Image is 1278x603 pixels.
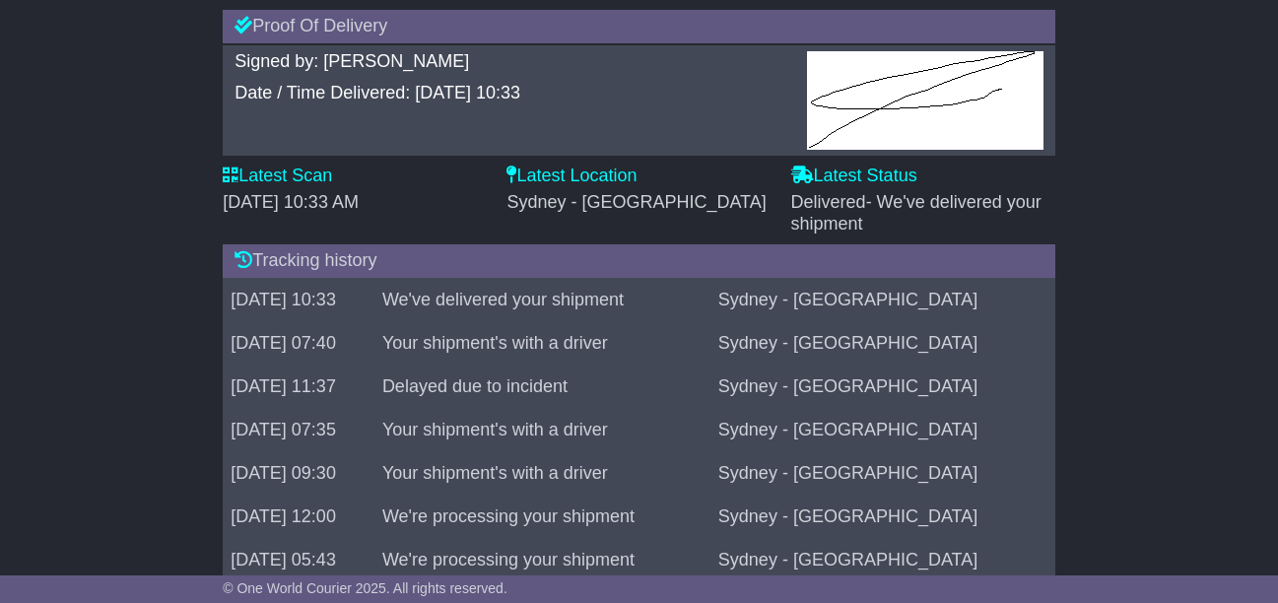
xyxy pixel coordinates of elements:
td: Sydney - [GEOGRAPHIC_DATA] [710,495,1055,538]
td: Your shipment's with a driver [374,451,710,495]
span: Sydney - [GEOGRAPHIC_DATA] [506,192,766,212]
span: Delivered [791,192,1042,234]
td: We're processing your shipment [374,495,710,538]
label: Latest Scan [223,166,332,187]
img: GetPodImagePublic [807,51,1043,150]
td: [DATE] 05:43 [223,538,374,581]
div: Date / Time Delivered: [DATE] 10:33 [235,83,787,104]
span: [DATE] 10:33 AM [223,192,359,212]
td: [DATE] 07:40 [223,321,374,365]
td: We've delivered your shipment [374,278,710,321]
label: Latest Location [506,166,637,187]
div: Tracking history [223,244,1055,278]
td: Sydney - [GEOGRAPHIC_DATA] [710,278,1055,321]
td: [DATE] 09:30 [223,451,374,495]
div: Signed by: [PERSON_NAME] [235,51,787,73]
td: Sydney - [GEOGRAPHIC_DATA] [710,408,1055,451]
td: Your shipment's with a driver [374,321,710,365]
td: Sydney - [GEOGRAPHIC_DATA] [710,538,1055,581]
td: Sydney - [GEOGRAPHIC_DATA] [710,321,1055,365]
span: © One World Courier 2025. All rights reserved. [223,580,507,596]
span: - We've delivered your shipment [791,192,1042,234]
td: [DATE] 07:35 [223,408,374,451]
td: Sydney - [GEOGRAPHIC_DATA] [710,365,1055,408]
td: Delayed due to incident [374,365,710,408]
label: Latest Status [791,166,917,187]
td: Sydney - [GEOGRAPHIC_DATA] [710,451,1055,495]
td: [DATE] 12:00 [223,495,374,538]
td: Your shipment's with a driver [374,408,710,451]
div: Proof Of Delivery [223,10,1055,43]
td: [DATE] 10:33 [223,278,374,321]
td: [DATE] 11:37 [223,365,374,408]
td: We're processing your shipment [374,538,710,581]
